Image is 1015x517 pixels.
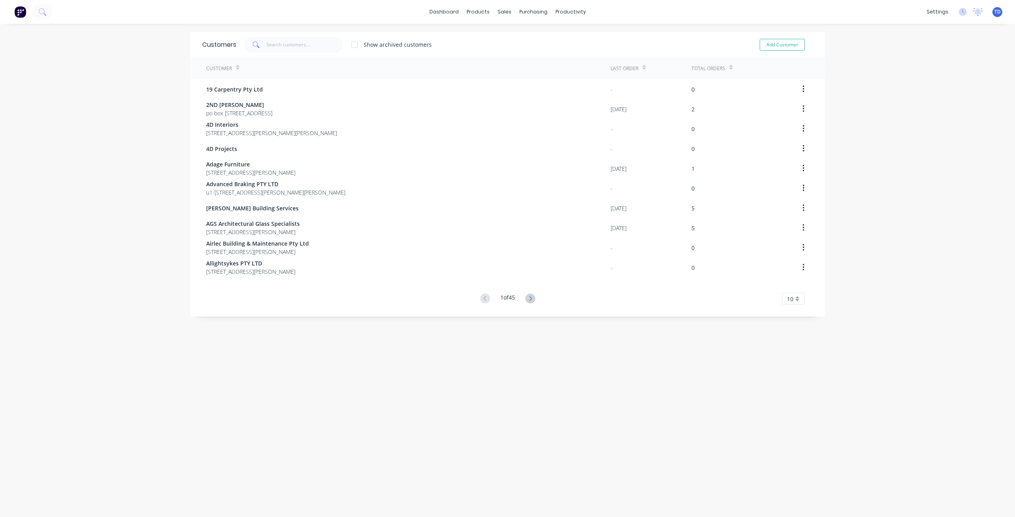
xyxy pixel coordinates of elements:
div: - [611,263,613,272]
span: [STREET_ADDRESS][PERSON_NAME] [206,248,309,256]
input: Search customers... [266,37,344,53]
div: Customers [202,40,236,50]
div: sales [494,6,515,18]
a: dashboard [425,6,463,18]
span: [STREET_ADDRESS][PERSON_NAME] [206,228,300,236]
span: TD [994,8,1001,15]
div: settings [923,6,952,18]
span: Advanced Braking PTY LTD [206,180,345,188]
span: 4D Projects [206,145,237,153]
span: 2ND [PERSON_NAME] [206,101,272,109]
span: po box [STREET_ADDRESS] [206,109,272,117]
span: 19 Carpentry Pty Ltd [206,85,263,93]
div: - [611,125,613,133]
span: Adage Furniture [206,160,295,168]
div: 0 [691,125,695,133]
div: Last Order [611,65,638,72]
div: [DATE] [611,204,626,212]
div: [DATE] [611,224,626,232]
span: [PERSON_NAME] Building Services [206,204,299,212]
img: Factory [14,6,26,18]
span: [STREET_ADDRESS][PERSON_NAME] [206,168,295,177]
div: Show archived customers [364,40,432,49]
div: 0 [691,184,695,193]
div: 5 [691,224,695,232]
div: - [611,145,613,153]
div: [DATE] [611,164,626,173]
div: Total Orders [691,65,725,72]
div: products [463,6,494,18]
div: [DATE] [611,105,626,113]
span: [STREET_ADDRESS][PERSON_NAME] [206,267,295,276]
div: purchasing [515,6,552,18]
span: 4D Interiors [206,120,337,129]
div: - [611,85,613,93]
div: Customer [206,65,232,72]
span: u1-[STREET_ADDRESS][PERSON_NAME][PERSON_NAME] [206,188,345,196]
div: 0 [691,145,695,153]
div: - [611,244,613,252]
div: 1 [691,164,695,173]
div: 0 [691,263,695,272]
button: Add Customer [760,39,805,51]
div: 2 [691,105,695,113]
div: - [611,184,613,193]
span: Allightsykes PTY LTD [206,259,295,267]
span: Airlec Building & Maintenance Pty Ltd [206,239,309,248]
div: 5 [691,204,695,212]
div: productivity [552,6,590,18]
span: 10 [787,295,793,303]
span: [STREET_ADDRESS][PERSON_NAME][PERSON_NAME] [206,129,337,137]
span: AGS Architectural Glass Specialists [206,219,300,228]
div: 0 [691,244,695,252]
div: 1 of 45 [500,293,515,305]
div: 0 [691,85,695,93]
